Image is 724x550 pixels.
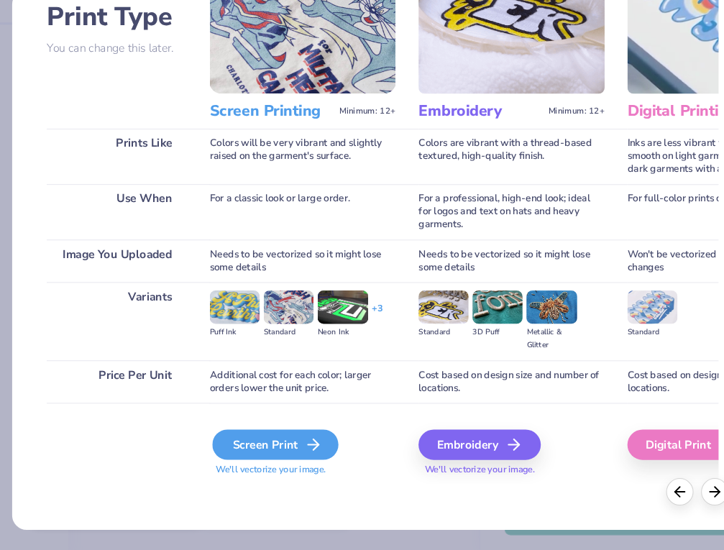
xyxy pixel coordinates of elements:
div: Embroidery [396,436,512,464]
div: Standard [594,338,641,350]
div: For a professional, high-end look; ideal for logos and text on hats and heavy garments. [396,203,572,256]
div: Use When [44,203,177,256]
div: Additional cost for each color; larger orders lower the unit price. [198,370,375,411]
span: We'll vectorize your image. [198,467,375,480]
span: Minimum: 12+ [321,129,375,139]
span: We'll vectorize your image. [396,467,572,480]
img: Neon Ink [301,304,348,336]
button: Close [679,26,707,53]
img: Standard [396,304,444,336]
img: Puff Ink [198,304,246,336]
img: Standard [594,304,641,336]
div: Image You Uploaded [44,256,177,296]
p: You can change this later. [44,69,177,81]
div: Price Per Unit [44,370,177,411]
div: Neon Ink [301,338,348,350]
div: Colors will be very vibrant and slightly raised on the garment's surface. [198,151,375,203]
span: Minimum: 12+ [519,129,572,139]
div: Screen Print [201,436,320,464]
h3: Screen Printing [198,125,316,144]
img: 3D Puff [447,304,495,336]
div: Colors are vibrant with a thread-based textured, high-quality finish. [396,151,572,203]
div: Standard [249,338,297,350]
h3: Embroidery [396,125,513,144]
h3: Digital Printing [594,125,711,144]
div: Standard [396,338,444,350]
div: Puff Ink [198,338,246,350]
div: Digital Print [594,436,713,464]
div: + 3 [352,315,362,339]
div: Prints Like [44,151,177,203]
div: Cost based on design size and number of locations. [396,370,572,411]
img: Standard [249,304,297,336]
div: For a classic look or large order. [198,203,375,256]
div: 3D Puff [447,338,495,350]
div: Needs to be vectorized so it might lose some details [396,256,572,296]
div: Metallic & Glitter [498,338,546,362]
div: Variants [44,296,177,370]
div: Needs to be vectorized so it might lose some details [198,256,375,296]
img: Metallic & Glitter [498,304,546,336]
